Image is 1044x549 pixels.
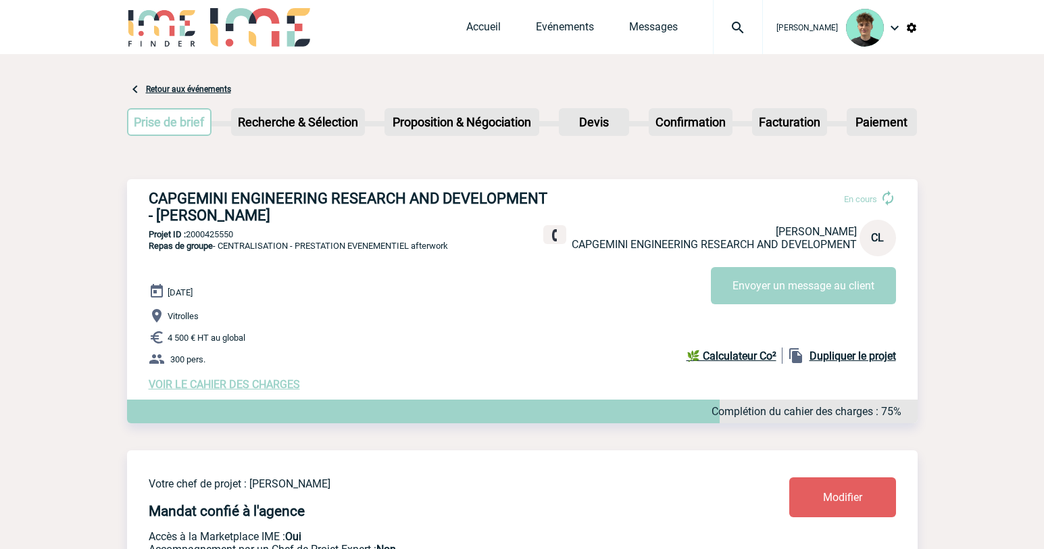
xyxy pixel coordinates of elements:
span: CL [871,231,884,244]
p: Accès à la Marketplace IME : [149,530,710,543]
p: Devis [560,110,628,135]
span: [DATE] [168,287,193,297]
span: [PERSON_NAME] [776,225,857,238]
a: Evénements [536,20,594,39]
p: Prise de brief [128,110,211,135]
img: fixe.png [549,229,561,241]
img: file_copy-black-24dp.png [788,348,804,364]
span: 300 pers. [170,354,205,364]
b: Oui [285,530,301,543]
h3: CAPGEMINI ENGINEERING RESEARCH AND DEVELOPMENT - [PERSON_NAME] [149,190,554,224]
span: Repas de groupe [149,241,213,251]
a: 🌿 Calculateur Co² [687,348,782,364]
p: Recherche & Sélection [232,110,364,135]
span: [PERSON_NAME] [776,23,838,32]
span: Vitrolles [168,311,199,321]
b: 🌿 Calculateur Co² [687,350,776,362]
b: Projet ID : [149,229,186,239]
span: En cours [844,194,877,204]
p: Votre chef de projet : [PERSON_NAME] [149,477,710,490]
button: Envoyer un message au client [711,267,896,304]
a: Messages [629,20,678,39]
p: Proposition & Négociation [386,110,538,135]
b: Dupliquer le projet [810,350,896,362]
img: 131612-0.png [846,9,884,47]
p: 2000425550 [127,229,918,239]
a: VOIR LE CAHIER DES CHARGES [149,378,300,391]
a: Accueil [466,20,501,39]
a: Retour aux événements [146,85,231,94]
span: CAPGEMINI ENGINEERING RESEARCH AND DEVELOPMENT [572,238,857,251]
span: 4 500 € HT au global [168,333,245,343]
img: IME-Finder [127,8,197,47]
h4: Mandat confié à l'agence [149,503,305,519]
span: - CENTRALISATION - PRESTATION EVENEMENTIEL afterwork [149,241,448,251]
p: Paiement [848,110,916,135]
p: Confirmation [650,110,731,135]
span: Modifier [823,491,862,504]
p: Facturation [753,110,826,135]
